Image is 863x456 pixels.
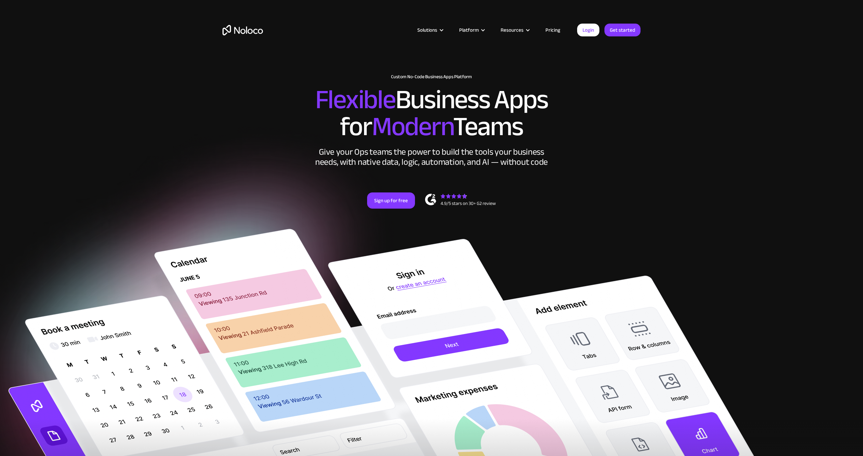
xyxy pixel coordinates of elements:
[222,25,263,35] a: home
[604,24,641,36] a: Get started
[222,86,641,140] h2: Business Apps for Teams
[222,74,641,80] h1: Custom No-Code Business Apps Platform
[451,26,492,34] div: Platform
[537,26,569,34] a: Pricing
[417,26,437,34] div: Solutions
[372,101,453,152] span: Modern
[501,26,524,34] div: Resources
[577,24,599,36] a: Login
[492,26,537,34] div: Resources
[459,26,479,34] div: Platform
[367,192,415,209] a: Sign up for free
[314,147,549,167] div: Give your Ops teams the power to build the tools your business needs, with native data, logic, au...
[315,74,395,125] span: Flexible
[409,26,451,34] div: Solutions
